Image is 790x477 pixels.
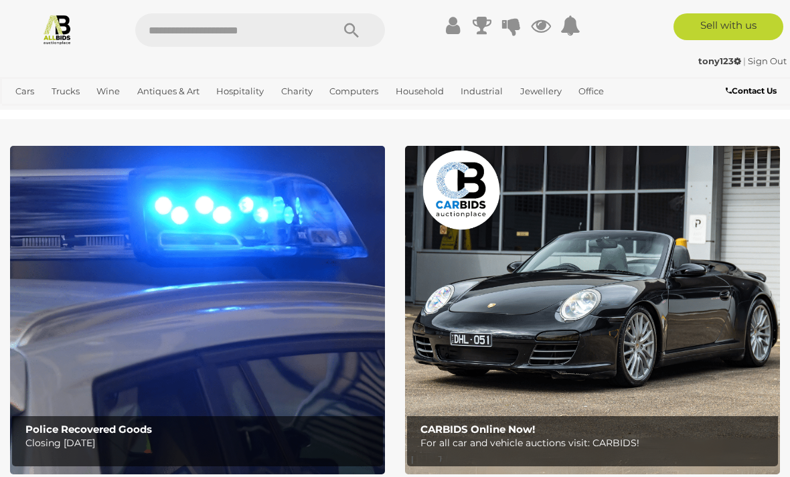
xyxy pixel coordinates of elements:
[743,56,746,66] span: |
[10,146,385,474] a: Police Recovered Goods Police Recovered Goods Closing [DATE]
[420,423,535,436] b: CARBIDS Online Now!
[405,146,780,474] a: CARBIDS Online Now! CARBIDS Online Now! For all car and vehicle auctions visit: CARBIDS!
[318,13,385,47] button: Search
[573,80,609,102] a: Office
[726,86,777,96] b: Contact Us
[10,102,48,124] a: Sports
[276,80,318,102] a: Charity
[25,423,152,436] b: Police Recovered Goods
[91,80,125,102] a: Wine
[55,102,161,124] a: [GEOGRAPHIC_DATA]
[324,80,384,102] a: Computers
[698,56,743,66] a: tony123
[674,13,783,40] a: Sell with us
[132,80,205,102] a: Antiques & Art
[726,84,780,98] a: Contact Us
[42,13,73,45] img: Allbids.com.au
[698,56,741,66] strong: tony123
[515,80,567,102] a: Jewellery
[455,80,508,102] a: Industrial
[405,146,780,474] img: CARBIDS Online Now!
[25,435,377,452] p: Closing [DATE]
[46,80,85,102] a: Trucks
[10,80,39,102] a: Cars
[211,80,269,102] a: Hospitality
[748,56,787,66] a: Sign Out
[390,80,449,102] a: Household
[10,146,385,474] img: Police Recovered Goods
[420,435,772,452] p: For all car and vehicle auctions visit: CARBIDS!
